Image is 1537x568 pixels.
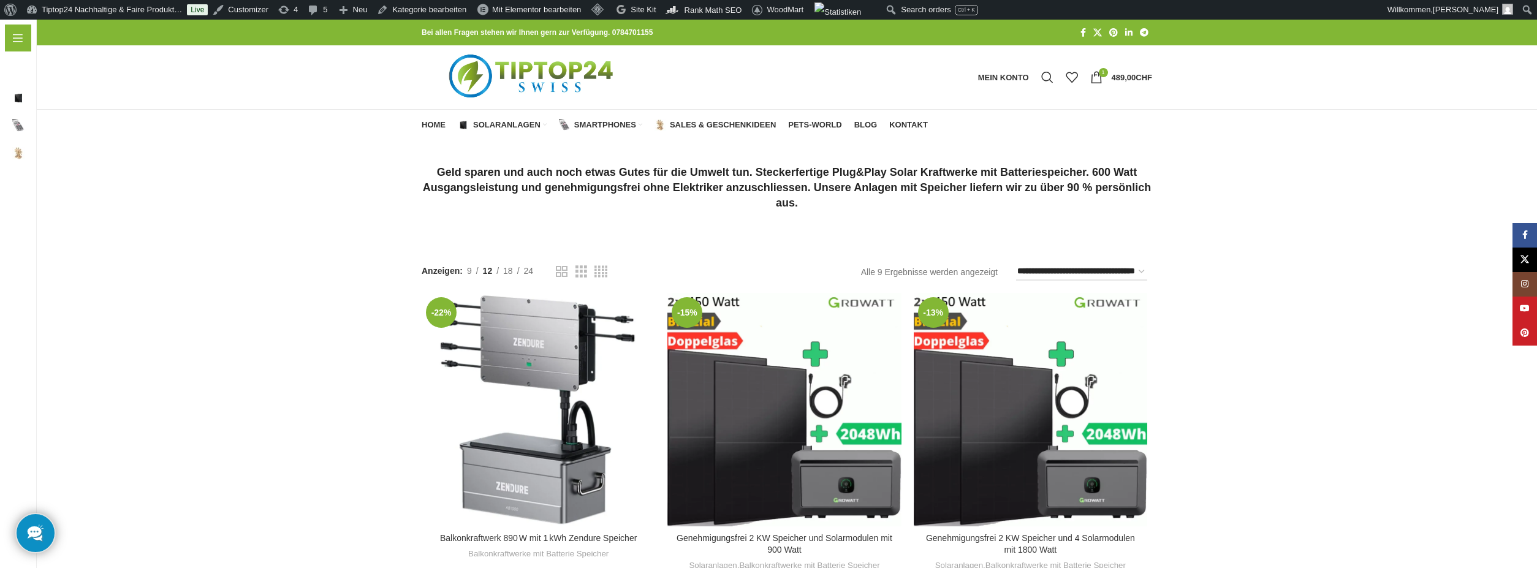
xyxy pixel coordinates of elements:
[556,264,567,279] a: Rasteransicht 2
[594,264,607,279] a: Rasteransicht 4
[422,45,644,109] img: Tiptop24 Nachhaltige & Faire Produkte
[655,113,776,137] a: Sales & Geschenkideen
[1099,68,1108,77] span: 1
[1433,5,1498,14] span: [PERSON_NAME]
[422,28,653,37] strong: Bei allen Fragen stehen wir Ihnen gern zur Verfügung. 0784701155
[559,119,570,131] img: Smartphones
[422,293,655,526] a: Balkonkraftwerk 890 W mit 1 kWh Zendure Speicher
[978,74,1029,81] span: Mein Konto
[1512,248,1537,272] a: X Social Link
[483,266,493,276] span: 12
[1121,25,1136,41] a: LinkedIn Social Link
[520,264,538,278] a: 24
[1084,65,1158,89] a: 1 489,00CHF
[423,166,1152,209] strong: Geld sparen und auch noch etwas Gutes für die Umwelt tun. Steckerfertige Plug&Play Solar Kraftwer...
[1512,272,1537,297] a: Instagram Social Link
[1512,297,1537,321] a: YouTube Social Link
[926,533,1135,555] a: Genehmigungsfrei 2 KW Speicher und 4 Solarmodulen mit 1800 Watt
[440,533,637,543] a: Balkonkraftwerk 890 W mit 1 kWh Zendure Speicher
[854,120,878,130] span: Blog
[670,120,776,130] span: Sales & Geschenkideen
[667,293,901,526] a: Genehmigungsfrei 2 KW Speicher und Solarmodulen mit 900 Watt
[672,297,702,328] span: -15%
[889,120,928,130] span: Kontakt
[473,120,541,130] span: Solaranlagen
[1016,263,1147,281] select: Shop-Reihenfolge
[631,5,656,14] span: Site Kit
[788,113,841,137] a: Pets-World
[426,297,457,328] span: -22%
[677,533,892,555] a: Genehmigungsfrei 2 KW Speicher und Solarmodulen mit 900 Watt
[1512,321,1537,346] a: Pinterest Social Link
[861,265,998,279] p: Alle 9 Ergebnisse werden angezeigt
[788,120,841,130] span: Pets-World
[918,297,949,328] span: -13%
[854,113,878,137] a: Blog
[1090,25,1106,41] a: X Social Link
[187,4,208,15] a: Live
[1060,65,1084,89] div: Meine Wunschliste
[503,266,513,276] span: 18
[972,65,1035,89] a: Mein Konto
[468,548,609,560] a: Balkonkraftwerke mit Batterie Speicher
[467,266,472,276] span: 9
[575,264,587,279] a: Rasteransicht 3
[1035,65,1060,89] a: Suche
[458,113,547,137] a: Solaranlagen
[889,113,928,137] a: Kontakt
[479,264,497,278] a: 12
[958,7,975,13] span: Ctrl + K
[1106,25,1121,41] a: Pinterest Social Link
[685,6,742,15] span: Rank Math SEO
[492,5,581,14] span: Mit Elementor bearbeiten
[422,72,644,81] a: Logo der Website
[1112,73,1152,82] bdi: 489,00
[559,113,642,137] a: Smartphones
[1136,73,1152,82] span: CHF
[1512,223,1537,248] a: Facebook Social Link
[422,120,446,130] span: Home
[416,113,934,137] div: Hauptnavigation
[499,264,517,278] a: 18
[422,264,463,278] span: Anzeigen
[655,119,666,131] img: Sales & Geschenkideen
[914,293,1147,526] a: Genehmigungsfrei 2 KW Speicher und 4 Solarmodulen mit 1800 Watt
[814,2,861,22] img: Aufrufe der letzten 48 Stunden. Klicke hier für weitere Jetpack-Statistiken.
[574,120,636,130] span: Smartphones
[1077,25,1090,41] a: Facebook Social Link
[463,264,476,278] a: 9
[524,266,534,276] span: 24
[458,119,469,131] img: Solaranlagen
[422,113,446,137] a: Home
[1136,25,1152,41] a: Telegram Social Link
